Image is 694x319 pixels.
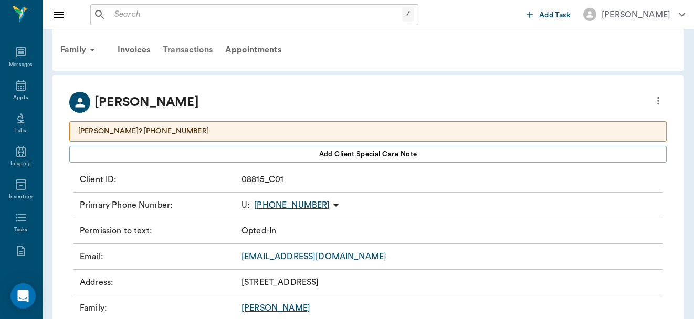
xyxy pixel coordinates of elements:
div: Tasks [14,226,27,234]
input: Search [110,7,402,22]
a: Transactions [156,37,219,62]
button: [PERSON_NAME] [575,5,693,24]
div: Appts [13,94,28,102]
p: Family : [80,302,237,314]
p: 08815_C01 [241,173,283,186]
span: U : [241,199,250,211]
p: [STREET_ADDRESS] [241,276,319,289]
a: Invoices [111,37,156,62]
div: Imaging [10,160,31,168]
div: Labs [15,127,26,135]
div: [PERSON_NAME] [602,8,670,21]
button: more [650,92,667,110]
a: Appointments [219,37,288,62]
a: [EMAIL_ADDRESS][DOMAIN_NAME] [241,252,386,261]
p: [PERSON_NAME] [94,93,199,112]
div: / [402,7,414,22]
p: Client ID : [80,173,237,186]
p: Address : [80,276,237,289]
button: Add client Special Care Note [69,146,667,163]
p: Permission to text : [80,225,237,237]
div: Messages [9,61,33,69]
p: [PERSON_NAME]? [PHONE_NUMBER] [78,126,658,137]
button: Close drawer [48,4,69,25]
p: Primary Phone Number : [80,199,237,211]
p: [PHONE_NUMBER] [254,199,330,211]
div: Family [54,37,105,62]
div: Open Intercom Messenger [10,283,36,309]
a: [PERSON_NAME] [241,304,310,312]
button: Add Task [522,5,575,24]
p: Opted-In [241,225,276,237]
div: Inventory [9,193,33,201]
span: Add client Special Care Note [319,148,417,160]
p: Email : [80,250,237,263]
